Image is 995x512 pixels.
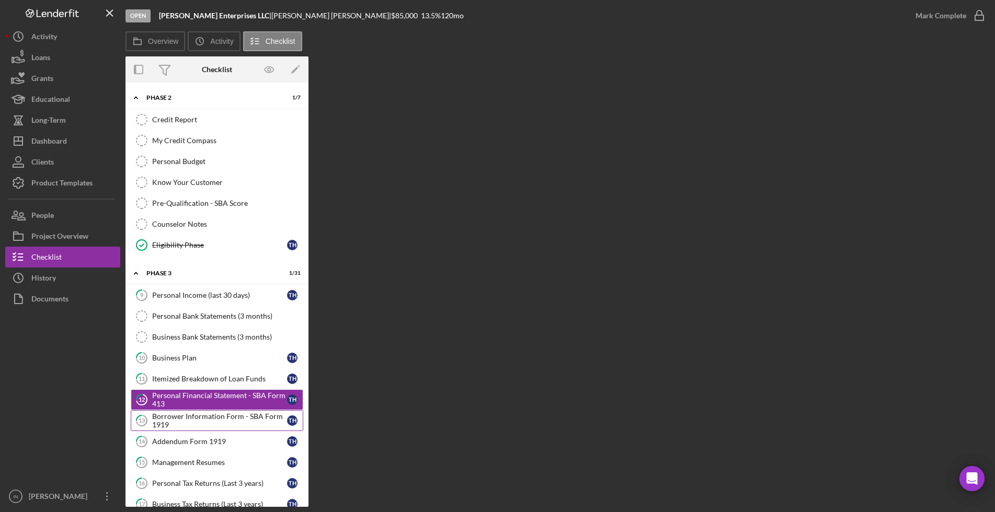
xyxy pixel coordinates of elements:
[271,11,391,20] div: [PERSON_NAME] [PERSON_NAME] |
[5,68,120,89] button: Grants
[139,480,145,486] tspan: 16
[131,285,303,306] a: 9Personal Income (last 30 days)TH
[159,11,269,20] b: [PERSON_NAME] Enterprises LLC
[152,412,287,429] div: Borrower Information Form - SBA Form 1919
[287,436,298,447] div: T H
[125,31,185,51] button: Overview
[5,288,120,309] button: Documents
[152,458,287,467] div: Management Resumes
[140,292,144,298] tspan: 9
[243,31,302,51] button: Checklist
[139,396,145,403] tspan: 12
[5,47,120,68] button: Loans
[287,415,298,426] div: T H
[131,214,303,235] a: Counselor Notes
[31,110,66,133] div: Long-Term
[31,267,56,291] div: History
[31,152,54,175] div: Clients
[282,95,301,101] div: 1 / 7
[287,353,298,363] div: T H
[5,226,120,247] button: Project Overview
[152,375,287,383] div: Itemized Breakdown of Loan Funds
[152,157,303,166] div: Personal Budget
[131,431,303,452] a: 14Addendum Form 1919TH
[139,459,145,466] tspan: 15
[152,199,303,207] div: Pre-Qualification - SBA Score
[266,37,295,45] label: Checklist
[139,438,145,445] tspan: 14
[391,11,418,20] span: $85,000
[131,235,303,255] a: Eligibility PhaseTH
[152,479,287,487] div: Personal Tax Returns (Last 3 years)
[916,5,966,26] div: Mark Complete
[31,226,88,249] div: Project Overview
[131,193,303,214] a: Pre-Qualification - SBA Score
[287,394,298,405] div: T H
[131,130,303,151] a: My Credit Compass
[152,391,287,408] div: Personal Financial Statement - SBA Form 413
[131,327,303,347] a: Business Bank Statements (3 months)
[188,31,240,51] button: Activity
[152,136,303,145] div: My Credit Compass
[152,500,287,508] div: Business Tax Returns (Last 3 years)
[202,65,232,74] div: Checklist
[287,499,298,509] div: T H
[5,26,120,47] a: Activity
[5,152,120,172] button: Clients
[287,374,298,384] div: T H
[5,110,120,131] button: Long-Term
[139,375,145,382] tspan: 11
[131,410,303,431] a: 13Borrower Information Form - SBA Form 1919TH
[146,95,275,101] div: Phase 2
[5,89,120,110] button: Educational
[421,11,441,20] div: 13.5 %
[5,247,120,267] button: Checklist
[152,333,303,341] div: Business Bank Statements (3 months)
[146,270,275,276] div: Phase 3
[31,26,57,50] div: Activity
[152,220,303,228] div: Counselor Notes
[152,115,303,124] div: Credit Report
[31,68,53,91] div: Grants
[152,291,287,299] div: Personal Income (last 30 days)
[125,9,151,22] div: Open
[131,151,303,172] a: Personal Budget
[5,267,120,288] button: History
[287,478,298,488] div: T H
[905,5,990,26] button: Mark Complete
[5,205,120,226] button: People
[5,172,120,193] button: Product Templates
[959,466,985,491] div: Open Intercom Messenger
[152,178,303,187] div: Know Your Customer
[282,270,301,276] div: 1 / 31
[152,312,303,320] div: Personal Bank Statements (3 months)
[139,354,145,361] tspan: 10
[287,240,298,250] div: T H
[287,290,298,300] div: T H
[5,131,120,152] button: Dashboard
[139,501,145,507] tspan: 17
[31,47,50,71] div: Loans
[131,109,303,130] a: Credit Report
[131,347,303,368] a: 10Business PlanTH
[131,306,303,327] a: Personal Bank Statements (3 months)
[131,473,303,494] a: 16Personal Tax Returns (Last 3 years)TH
[131,172,303,193] a: Know Your Customer
[210,37,233,45] label: Activity
[148,37,178,45] label: Overview
[139,417,145,424] tspan: 13
[31,131,67,154] div: Dashboard
[31,89,70,112] div: Educational
[5,486,120,507] button: IN[PERSON_NAME]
